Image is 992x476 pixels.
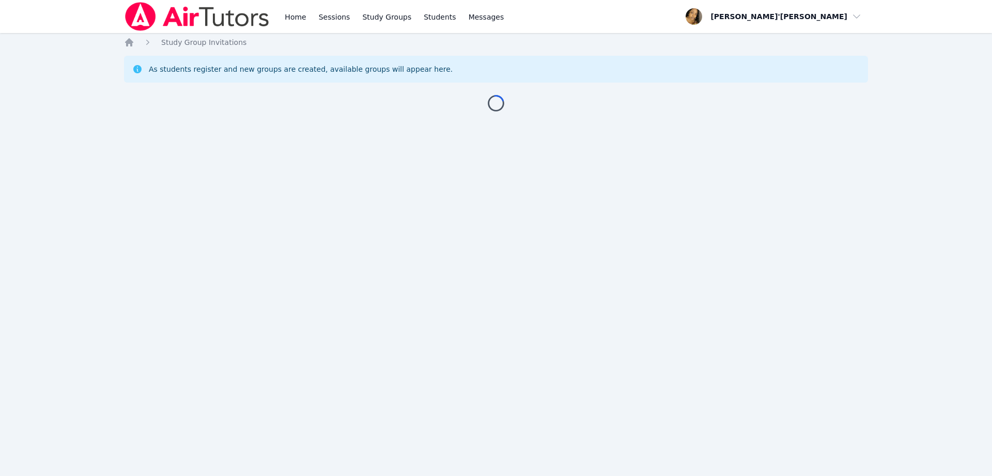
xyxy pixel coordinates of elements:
nav: Breadcrumb [124,37,868,47]
a: Study Group Invitations [161,37,246,47]
span: Study Group Invitations [161,38,246,46]
div: As students register and new groups are created, available groups will appear here. [149,64,453,74]
img: Air Tutors [124,2,270,31]
span: Messages [469,12,504,22]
